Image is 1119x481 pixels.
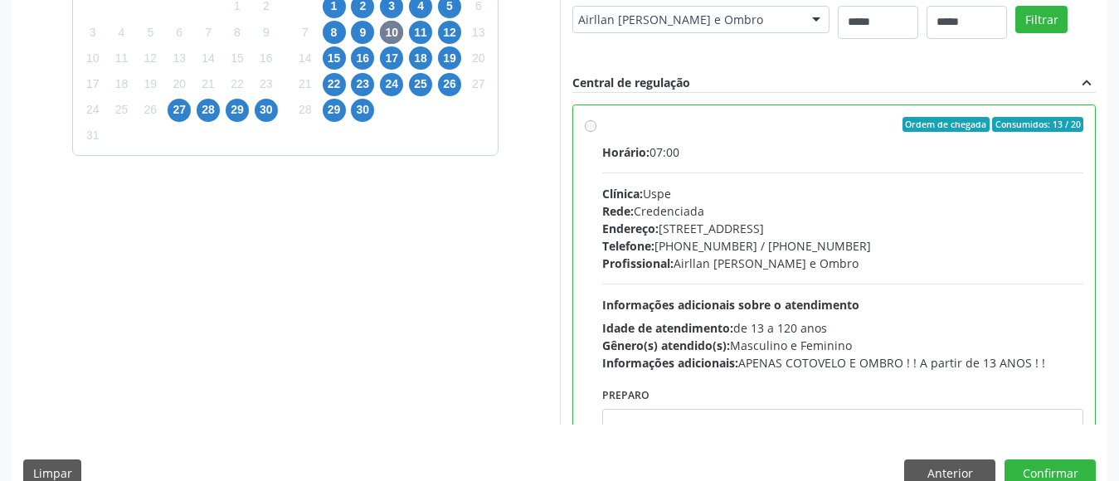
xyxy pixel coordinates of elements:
div: Uspe [602,185,1084,202]
span: terça-feira, 30 de setembro de 2025 [351,99,374,122]
span: Rede: [602,203,634,219]
button: Filtrar [1015,6,1068,34]
span: segunda-feira, 22 de setembro de 2025 [323,73,346,96]
div: Central de regulação [572,74,690,92]
span: terça-feira, 19 de agosto de 2025 [139,73,162,96]
span: Idade de atendimento: [602,320,733,336]
span: domingo, 21 de setembro de 2025 [294,73,317,96]
div: Credenciada [602,202,1084,220]
span: domingo, 24 de agosto de 2025 [81,99,105,122]
span: quinta-feira, 7 de agosto de 2025 [197,21,220,44]
span: Clínica: [602,186,643,202]
span: quarta-feira, 17 de setembro de 2025 [380,46,403,70]
span: domingo, 17 de agosto de 2025 [81,73,105,96]
span: Consumidos: 13 / 20 [992,117,1083,132]
span: quinta-feira, 11 de setembro de 2025 [409,21,432,44]
i: expand_less [1078,74,1096,92]
span: domingo, 14 de setembro de 2025 [294,46,317,70]
div: [STREET_ADDRESS] [602,220,1084,237]
div: 07:00 [602,143,1084,161]
span: segunda-feira, 15 de setembro de 2025 [323,46,346,70]
span: segunda-feira, 29 de setembro de 2025 [323,99,346,122]
span: sexta-feira, 19 de setembro de 2025 [438,46,461,70]
span: sábado, 20 de setembro de 2025 [467,46,490,70]
div: de 13 a 120 anos [602,319,1084,337]
span: sábado, 23 de agosto de 2025 [255,73,278,96]
span: Endereço: [602,221,659,236]
span: Telefone: [602,238,654,254]
span: quinta-feira, 21 de agosto de 2025 [197,73,220,96]
span: domingo, 3 de agosto de 2025 [81,21,105,44]
span: sexta-feira, 26 de setembro de 2025 [438,73,461,96]
span: Informações adicionais: [602,355,738,371]
span: Ordem de chegada [902,117,990,132]
span: quarta-feira, 24 de setembro de 2025 [380,73,403,96]
span: sábado, 9 de agosto de 2025 [255,21,278,44]
span: terça-feira, 9 de setembro de 2025 [351,21,374,44]
span: Gênero(s) atendido(s): [602,338,730,353]
div: Masculino e Feminino [602,337,1084,354]
label: Preparo [602,383,650,409]
span: segunda-feira, 8 de setembro de 2025 [323,21,346,44]
span: segunda-feira, 11 de agosto de 2025 [110,46,134,70]
span: domingo, 7 de setembro de 2025 [294,21,317,44]
span: sábado, 16 de agosto de 2025 [255,46,278,70]
span: segunda-feira, 4 de agosto de 2025 [110,21,134,44]
span: sábado, 27 de setembro de 2025 [467,73,490,96]
span: quarta-feira, 20 de agosto de 2025 [168,73,191,96]
span: Horário: [602,144,650,160]
span: quarta-feira, 10 de setembro de 2025 [380,21,403,44]
span: sábado, 13 de setembro de 2025 [467,21,490,44]
div: APENAS COTOVELO E OMBRO ! ! A partir de 13 ANOS ! ! [602,354,1084,372]
span: Airllan [PERSON_NAME] e Ombro [578,12,796,28]
div: [PHONE_NUMBER] / [PHONE_NUMBER] [602,237,1084,255]
span: terça-feira, 23 de setembro de 2025 [351,73,374,96]
span: quarta-feira, 13 de agosto de 2025 [168,46,191,70]
span: sexta-feira, 12 de setembro de 2025 [438,21,461,44]
span: quinta-feira, 25 de setembro de 2025 [409,73,432,96]
span: sexta-feira, 8 de agosto de 2025 [226,21,249,44]
span: quinta-feira, 18 de setembro de 2025 [409,46,432,70]
span: Profissional: [602,255,674,271]
span: domingo, 28 de setembro de 2025 [294,99,317,122]
span: terça-feira, 16 de setembro de 2025 [351,46,374,70]
span: segunda-feira, 18 de agosto de 2025 [110,73,134,96]
span: terça-feira, 5 de agosto de 2025 [139,21,162,44]
span: sexta-feira, 29 de agosto de 2025 [226,99,249,122]
span: sábado, 30 de agosto de 2025 [255,99,278,122]
span: quarta-feira, 6 de agosto de 2025 [168,21,191,44]
span: quinta-feira, 28 de agosto de 2025 [197,99,220,122]
div: Airllan [PERSON_NAME] e Ombro [602,255,1084,272]
span: sexta-feira, 15 de agosto de 2025 [226,46,249,70]
span: Informações adicionais sobre o atendimento [602,297,859,313]
span: terça-feira, 26 de agosto de 2025 [139,99,162,122]
span: segunda-feira, 25 de agosto de 2025 [110,99,134,122]
span: domingo, 31 de agosto de 2025 [81,124,105,148]
span: sexta-feira, 22 de agosto de 2025 [226,73,249,96]
span: quarta-feira, 27 de agosto de 2025 [168,99,191,122]
span: domingo, 10 de agosto de 2025 [81,46,105,70]
span: terça-feira, 12 de agosto de 2025 [139,46,162,70]
span: quinta-feira, 14 de agosto de 2025 [197,46,220,70]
